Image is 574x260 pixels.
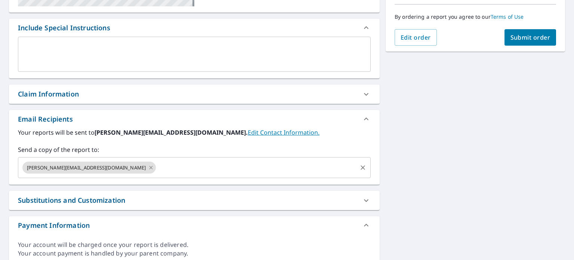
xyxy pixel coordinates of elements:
div: Include Special Instructions [18,23,110,33]
a: EditContactInfo [248,128,320,137]
span: Submit order [510,33,550,42]
div: Claim Information [9,85,380,104]
div: [PERSON_NAME][EMAIL_ADDRESS][DOMAIN_NAME] [22,162,156,174]
button: Edit order [395,29,437,46]
label: Your reports will be sent to [18,128,371,137]
label: Send a copy of the report to: [18,145,371,154]
p: By ordering a report you agree to our [395,13,556,20]
span: Edit order [401,33,431,42]
div: Include Special Instructions [9,19,380,37]
div: Substitutions and Customization [18,195,125,205]
div: Your account payment is handled by your parent company. [18,249,371,258]
div: Substitutions and Customization [9,191,380,210]
div: Payment Information [9,216,380,234]
div: Your account will be charged once your report is delivered. [18,241,371,249]
div: Claim Information [18,89,79,99]
b: [PERSON_NAME][EMAIL_ADDRESS][DOMAIN_NAME]. [95,128,248,137]
button: Clear [358,162,368,173]
a: Terms of Use [491,13,524,20]
div: Email Recipients [9,110,380,128]
button: Submit order [504,29,556,46]
span: [PERSON_NAME][EMAIL_ADDRESS][DOMAIN_NAME] [22,164,150,171]
div: Payment Information [18,220,90,230]
div: Email Recipients [18,114,73,124]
